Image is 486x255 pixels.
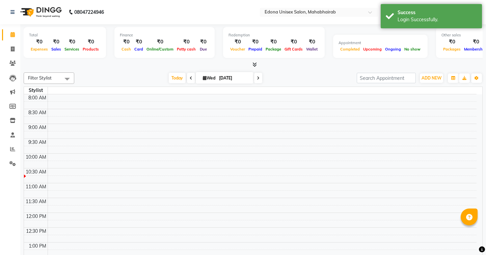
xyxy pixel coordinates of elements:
[29,38,50,46] div: ₹0
[441,47,462,52] span: Packages
[27,243,48,250] div: 1:00 PM
[339,47,361,52] span: Completed
[25,228,48,235] div: 12:30 PM
[175,38,197,46] div: ₹0
[145,38,175,46] div: ₹0
[27,139,48,146] div: 9:30 AM
[27,109,48,116] div: 8:30 AM
[420,73,443,83] button: ADD NEW
[228,32,319,38] div: Redemption
[24,198,48,205] div: 11:30 AM
[201,75,217,81] span: Wed
[283,47,304,52] span: Gift Cards
[29,47,50,52] span: Expenses
[120,38,133,46] div: ₹0
[403,47,422,52] span: No show
[81,38,101,46] div: ₹0
[228,38,247,46] div: ₹0
[175,47,197,52] span: Petty cash
[247,47,264,52] span: Prepaid
[247,38,264,46] div: ₹0
[24,87,48,94] div: Stylist
[24,183,48,190] div: 11:00 AM
[441,38,462,46] div: ₹0
[264,47,283,52] span: Package
[63,38,81,46] div: ₹0
[133,47,145,52] span: Card
[28,75,52,81] span: Filter Stylist
[361,47,383,52] span: Upcoming
[133,38,145,46] div: ₹0
[24,154,48,161] div: 10:00 AM
[383,47,403,52] span: Ongoing
[398,9,477,16] div: Success
[27,94,48,101] div: 8:00 AM
[50,47,63,52] span: Sales
[398,16,477,23] div: Login Successfully.
[63,47,81,52] span: Services
[264,38,283,46] div: ₹0
[217,73,251,83] input: 2025-09-03
[50,38,63,46] div: ₹0
[339,40,422,46] div: Appointment
[169,73,186,83] span: Today
[422,75,441,81] span: ADD NEW
[24,168,48,176] div: 10:30 AM
[197,38,209,46] div: ₹0
[81,47,101,52] span: Products
[198,47,209,52] span: Due
[120,32,209,38] div: Finance
[145,47,175,52] span: Online/Custom
[29,32,101,38] div: Total
[304,47,319,52] span: Wallet
[228,47,247,52] span: Voucher
[27,124,48,131] div: 9:00 AM
[74,3,104,22] b: 08047224946
[357,73,416,83] input: Search Appointment
[17,3,63,22] img: logo
[120,47,133,52] span: Cash
[304,38,319,46] div: ₹0
[25,213,48,220] div: 12:00 PM
[283,38,304,46] div: ₹0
